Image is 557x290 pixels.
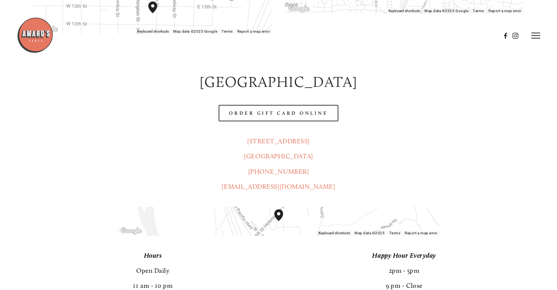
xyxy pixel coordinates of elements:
em: Happy Hour Everyday [372,252,436,260]
h2: [GEOGRAPHIC_DATA] [33,71,524,92]
span: Map data ©2025 [354,231,385,235]
button: Keyboard shortcuts [319,231,350,236]
a: Report a map error [405,231,438,235]
a: Open this area in Google Maps (opens a new window) [119,226,143,236]
a: [STREET_ADDRESS][GEOGRAPHIC_DATA] [244,137,313,160]
a: Order Gift Card Online [219,105,338,121]
a: [EMAIL_ADDRESS][DOMAIN_NAME] [222,183,335,191]
div: 1300 Mount Saint Helens Way Northeast Castle Rock, WA, 98611, United States [274,209,292,233]
a: Terms [389,231,401,235]
a: [PHONE_NUMBER] [248,168,309,176]
em: Hours [144,252,162,260]
img: Google [119,226,143,236]
img: Amaro's Table [17,17,53,54]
